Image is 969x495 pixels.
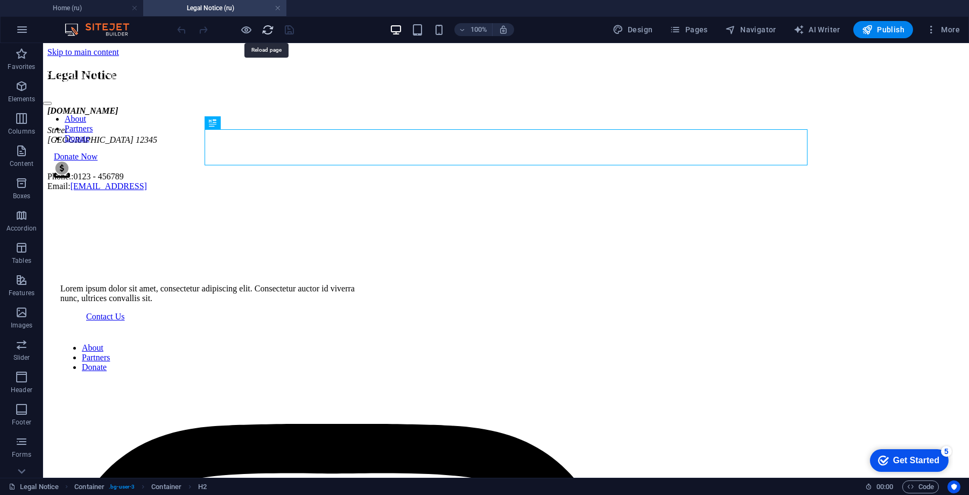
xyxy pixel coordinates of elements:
h6: 100% [471,23,488,36]
div: Get Started [32,12,78,22]
p: Forms [12,450,31,459]
div: 5 [80,2,90,13]
p: Content [10,159,33,168]
p: Favorites [8,62,35,71]
span: Click to select. Double-click to edit [151,480,181,493]
div: Design (Ctrl+Alt+Y) [608,21,657,38]
span: Design [613,24,653,35]
p: Slider [13,353,30,362]
p: Features [9,289,34,297]
p: Footer [12,418,31,427]
p: Header [11,386,32,394]
span: Publish [862,24,904,35]
span: Code [907,480,934,493]
i: On resize automatically adjust zoom level to fit chosen device. [498,25,508,34]
button: Pages [665,21,712,38]
button: Navigator [721,21,781,38]
span: Click to select. Double-click to edit [74,480,104,493]
p: Tables [12,256,31,265]
span: : [884,483,886,491]
span: Click to select. Double-click to edit [198,480,207,493]
h4: Legal Notice (ru) [143,2,286,14]
h6: Session time [865,480,894,493]
button: More [922,21,964,38]
nav: breadcrumb [74,480,207,493]
span: More [926,24,960,35]
a: Skip to main content [4,4,76,13]
button: 100% [454,23,493,36]
button: Design [608,21,657,38]
p: Columns [8,127,35,136]
span: AI Writer [794,24,840,35]
button: reload [261,23,274,36]
p: Accordion [6,224,37,233]
span: . bg-user-3 [109,480,135,493]
button: AI Writer [789,21,845,38]
div: Get Started 5 items remaining, 0% complete [9,5,87,28]
a: Click to cancel selection. Double-click to open Pages [9,480,59,493]
p: Images [11,321,33,330]
p: Boxes [13,192,31,200]
p: Elements [8,95,36,103]
button: Publish [853,21,913,38]
button: Code [902,480,939,493]
span: 00 00 [876,480,893,493]
button: Usercentrics [947,480,960,493]
img: Editor Logo [62,23,143,36]
span: Navigator [725,24,776,35]
span: Pages [670,24,707,35]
